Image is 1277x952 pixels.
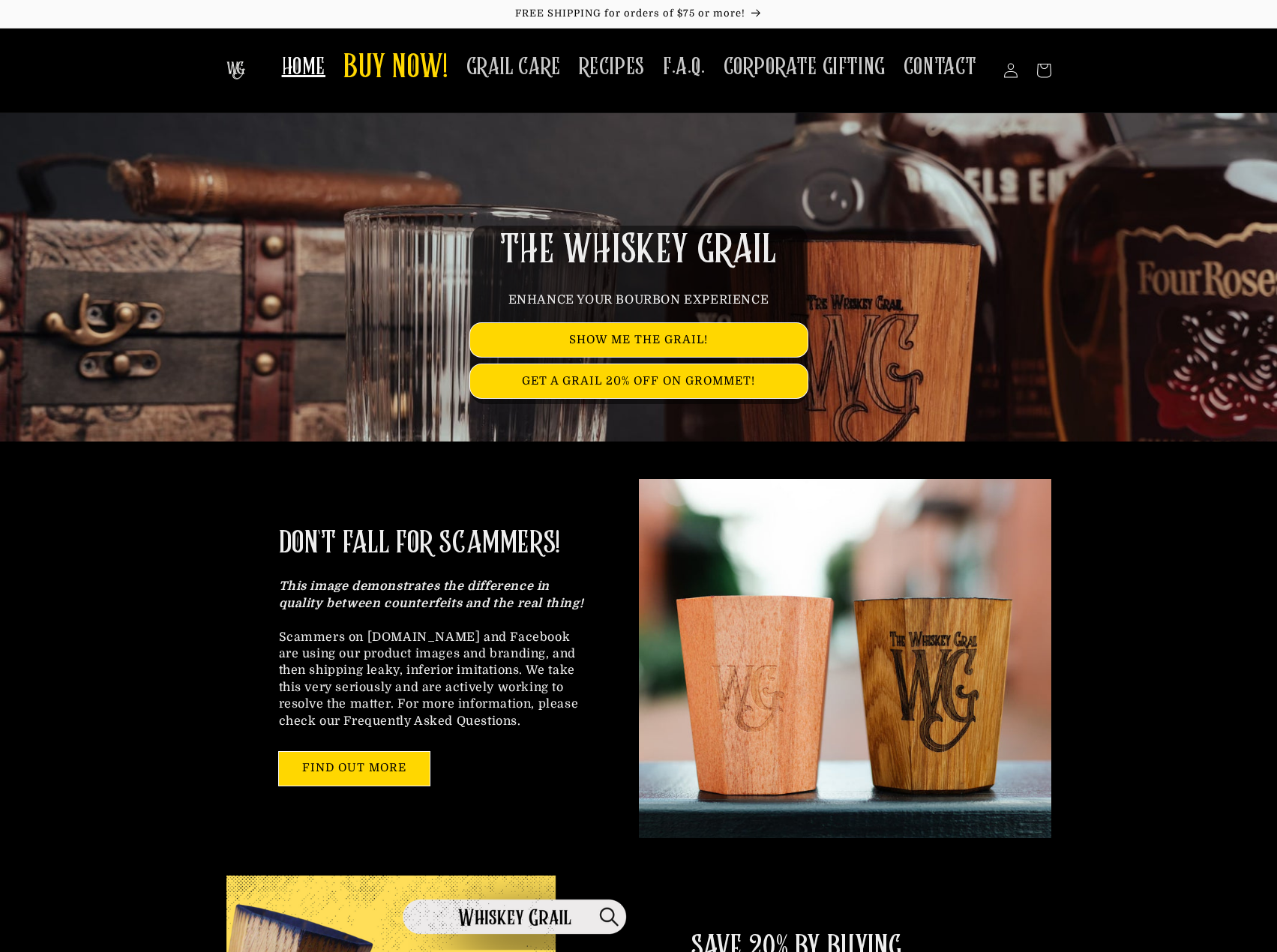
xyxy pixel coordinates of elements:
a: FIND OUT MORE [279,752,430,786]
a: SHOW ME THE GRAIL! [470,323,808,357]
span: F.A.Q. [663,52,706,82]
strong: This image demonstrates the difference in quality between counterfeits and the real thing! [279,579,584,609]
a: HOME [273,43,334,91]
span: GRAIL CARE [466,52,561,82]
a: RECIPES [570,43,654,91]
a: F.A.Q. [654,43,715,91]
img: The Whiskey Grail [226,61,245,79]
h2: DON'T FALL FOR SCAMMERS! [279,524,560,563]
span: HOME [282,52,325,82]
p: Scammers on [DOMAIN_NAME] and Facebook are using our product images and branding, and then shippi... [279,578,586,729]
a: CONTACT [895,43,986,91]
span: CORPORATE GIFTING [724,52,886,82]
span: CONTACT [904,52,977,82]
span: BUY NOW! [343,48,448,89]
span: ENHANCE YOUR BOURBON EXPERIENCE [508,293,769,307]
p: FREE SHIPPING for orders of $75 or more! [15,7,1262,20]
a: CORPORATE GIFTING [715,43,895,91]
a: BUY NOW! [334,39,457,98]
span: THE WHISKEY GRAIL [500,231,776,270]
a: GET A GRAIL 20% OFF ON GROMMET! [470,364,808,398]
a: GRAIL CARE [457,43,570,91]
span: RECIPES [579,52,645,82]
